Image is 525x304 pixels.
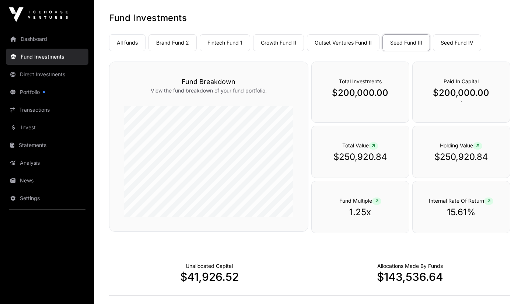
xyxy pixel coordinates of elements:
[6,102,88,118] a: Transactions
[429,198,493,204] span: Internal Rate Of Return
[124,77,293,87] h3: Fund Breakdown
[6,66,88,83] a: Direct Investments
[412,62,510,123] div: `
[342,142,378,148] span: Total Value
[6,137,88,153] a: Statements
[382,34,430,51] a: Seed Fund III
[339,78,382,84] span: Total Investments
[6,172,88,189] a: News
[427,151,495,163] p: $250,920.84
[109,34,146,51] a: All funds
[6,119,88,136] a: Invest
[6,84,88,100] a: Portfolio
[326,151,394,163] p: $250,920.84
[377,262,443,270] p: Capital Deployed Into Companies
[6,49,88,65] a: Fund Investments
[310,270,511,283] p: $143,536.64
[326,206,394,218] p: 1.25x
[6,31,88,47] a: Dashboard
[6,190,88,206] a: Settings
[444,78,479,84] span: Paid In Capital
[253,34,304,51] a: Growth Fund II
[488,269,525,304] iframe: Chat Widget
[427,87,495,99] p: $200,000.00
[427,206,495,218] p: 15.61%
[440,142,482,148] span: Holding Value
[109,12,510,24] h1: Fund Investments
[433,34,481,51] a: Seed Fund IV
[186,262,233,270] p: Cash not yet allocated
[9,7,68,22] img: Icehouse Ventures Logo
[326,87,394,99] p: $200,000.00
[109,270,310,283] p: $41,926.52
[200,34,250,51] a: Fintech Fund 1
[124,87,293,94] p: View the fund breakdown of your fund portfolio.
[339,198,381,204] span: Fund Multiple
[6,155,88,171] a: Analysis
[148,34,197,51] a: Brand Fund 2
[307,34,379,51] a: Outset Ventures Fund II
